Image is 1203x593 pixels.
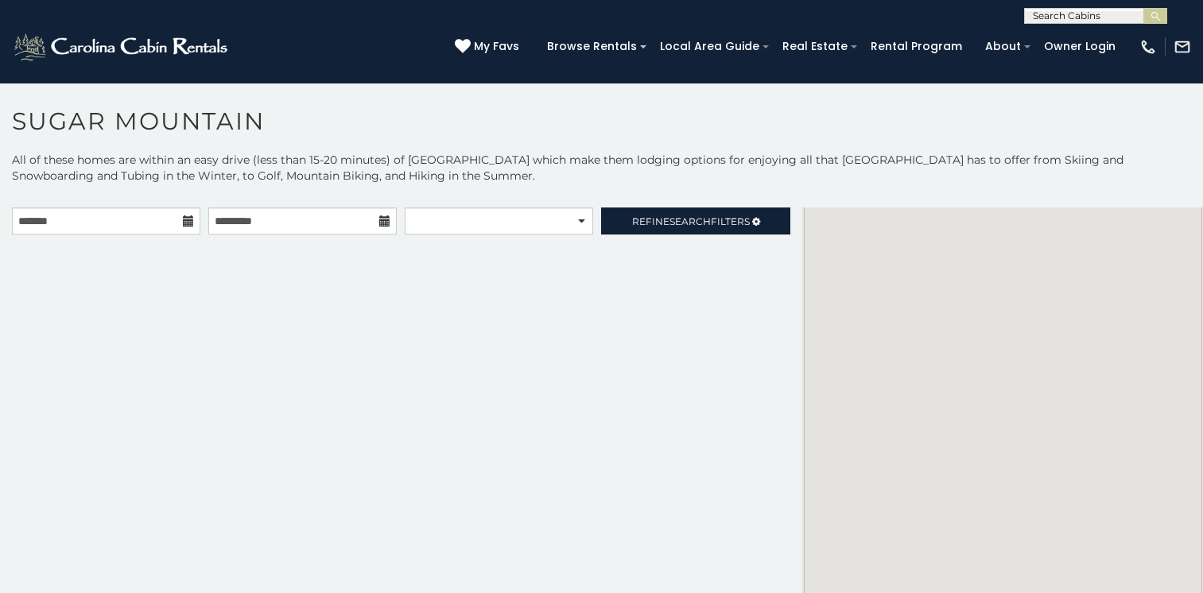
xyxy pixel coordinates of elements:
img: mail-regular-white.png [1174,38,1191,56]
a: About [977,34,1029,59]
a: Owner Login [1036,34,1123,59]
a: Local Area Guide [652,34,767,59]
span: Refine Filters [632,215,750,227]
span: Search [669,215,711,227]
img: White-1-2.png [12,31,232,63]
span: My Favs [474,38,519,55]
a: Real Estate [774,34,856,59]
a: RefineSearchFilters [601,207,790,234]
a: Rental Program [863,34,970,59]
a: Browse Rentals [539,34,645,59]
img: phone-regular-white.png [1139,38,1157,56]
a: My Favs [455,38,523,56]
